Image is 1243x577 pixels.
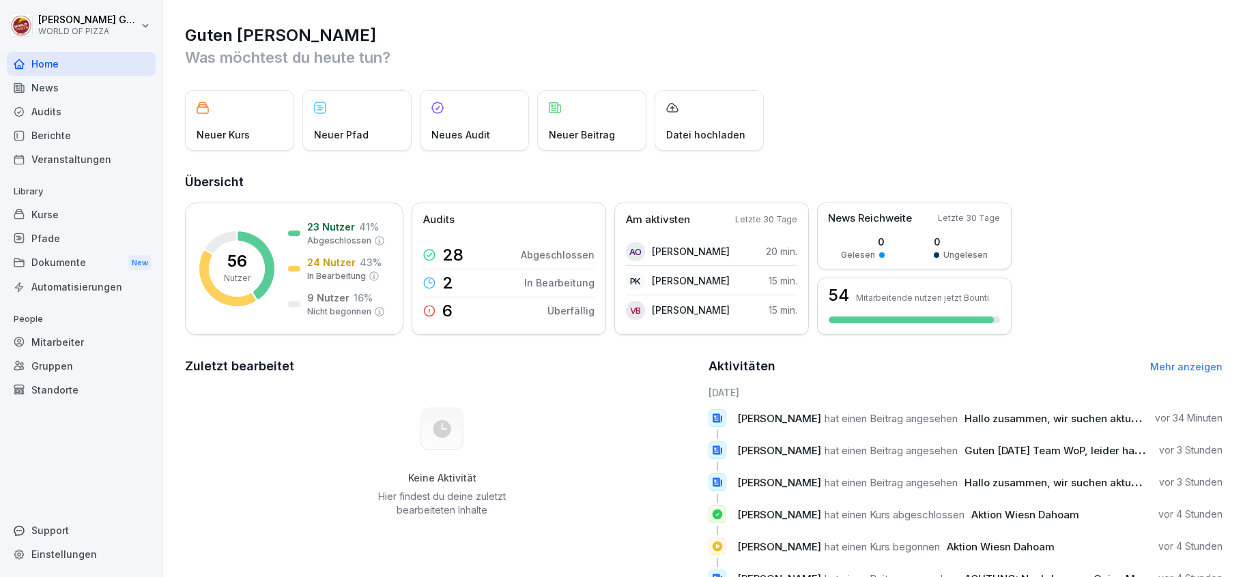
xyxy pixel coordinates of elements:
[7,354,156,378] a: Gruppen
[7,330,156,354] a: Mitarbeiter
[947,540,1055,553] span: Aktion Wiesn Dahoam
[185,173,1223,192] h2: Übersicht
[521,248,595,262] p: Abgeschlossen
[626,271,645,291] div: PK
[7,147,156,171] a: Veranstaltungen
[227,253,247,269] p: 56
[442,303,453,319] p: 6
[735,213,797,226] p: Letzte 30 Tage
[828,211,912,226] p: News Reichweite
[766,244,797,258] p: 20 min.
[1155,411,1223,425] p: vor 34 Minuten
[7,308,156,330] p: People
[359,220,379,234] p: 41 %
[7,250,156,276] div: Dokumente
[431,128,490,142] p: Neues Audit
[307,220,355,234] p: 23 Nutzer
[549,128,615,142] p: Neuer Beitrag
[7,203,156,226] a: Kurse
[971,508,1079,521] span: Aktion Wiesn Dahoam
[307,270,366,282] p: In Bearbeitung
[128,255,152,271] div: New
[307,291,349,305] p: 9 Nutzer
[769,303,797,317] p: 15 min.
[7,378,156,402] a: Standorte
[307,235,371,247] p: Abgeschlossen
[841,235,885,249] p: 0
[224,272,251,284] p: Nutzer
[307,255,356,269] p: 24 Nutzer
[829,287,849,304] h3: 54
[185,357,699,376] h2: Zuletzt bearbeitet
[354,291,373,305] p: 16 %
[7,518,156,542] div: Support
[7,100,156,123] a: Audits
[185,25,1223,46] h1: Guten [PERSON_NAME]
[841,249,875,261] p: Gelesen
[737,508,821,521] span: [PERSON_NAME]
[7,52,156,76] a: Home
[737,540,821,553] span: [PERSON_NAME]
[524,276,595,290] p: In Bearbeitung
[1150,361,1223,372] a: Mehr anzeigen
[1158,539,1223,553] p: vor 4 Stunden
[38,27,138,36] p: WORLD OF PIZZA
[825,508,965,521] span: hat einen Kurs abgeschlossen
[423,212,455,228] p: Audits
[7,181,156,203] p: Library
[38,14,138,26] p: [PERSON_NAME] Goldmann
[442,247,463,263] p: 28
[7,250,156,276] a: DokumenteNew
[666,128,745,142] p: Datei hochladen
[626,301,645,320] div: VB
[943,249,988,261] p: Ungelesen
[825,476,958,489] span: hat einen Beitrag angesehen
[7,226,156,250] a: Pfade
[373,472,511,484] h5: Keine Aktivität
[737,444,821,457] span: [PERSON_NAME]
[626,212,690,228] p: Am aktivsten
[626,242,645,261] div: AO
[1158,507,1223,521] p: vor 4 Stunden
[825,412,958,425] span: hat einen Beitrag angesehen
[314,128,369,142] p: Neuer Pfad
[373,490,511,517] p: Hier findest du deine zuletzt bearbeiteten Inhalte
[825,540,940,553] span: hat einen Kurs begonnen
[825,444,958,457] span: hat einen Beitrag angesehen
[652,303,730,317] p: [PERSON_NAME]
[7,542,156,566] a: Einstellungen
[7,275,156,299] a: Automatisierungen
[856,293,989,303] p: Mitarbeitende nutzen jetzt Bounti
[7,123,156,147] a: Berichte
[360,255,382,269] p: 43 %
[652,273,730,288] p: [PERSON_NAME]
[307,306,371,318] p: Nicht begonnen
[7,76,156,100] a: News
[737,476,821,489] span: [PERSON_NAME]
[442,275,453,291] p: 2
[737,412,821,425] span: [PERSON_NAME]
[1159,443,1223,457] p: vor 3 Stunden
[652,244,730,258] p: [PERSON_NAME]
[769,273,797,288] p: 15 min.
[938,212,1000,224] p: Letzte 30 Tage
[197,128,250,142] p: Neuer Kurs
[547,304,595,318] p: Überfällig
[709,385,1223,400] h6: [DATE]
[709,357,775,376] h2: Aktivitäten
[185,46,1223,68] p: Was möchtest du heute tun?
[934,235,988,249] p: 0
[1159,475,1223,489] p: vor 3 Stunden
